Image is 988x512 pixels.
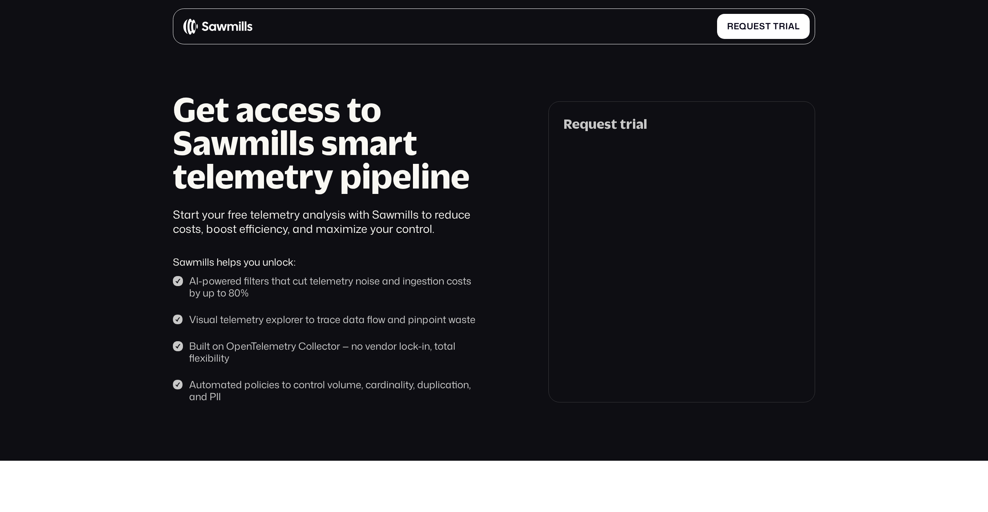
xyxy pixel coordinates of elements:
[727,21,800,32] div: Request trial
[189,275,480,298] div: AI-powered filters that cut telemetry noise and ingestion costs by up to 80%
[173,207,480,236] div: Start your free telemetry analysis with Sawmills to reduce costs, boost efficiency, and maximize ...
[173,93,480,192] h1: Get access to Sawmills smart telemetry pipeline
[189,379,480,402] div: Automated policies to control volume, cardinality, duplication, and PII
[173,256,480,268] div: Sawmills helps you unlock:
[189,340,480,364] div: Built on OpenTelemetry Collector — no vendor lock-in, total flexibility
[189,313,480,325] div: Visual telemetry explorer to trace data flow and pinpoint waste
[563,116,800,131] div: Request trial
[717,14,810,39] a: Request trial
